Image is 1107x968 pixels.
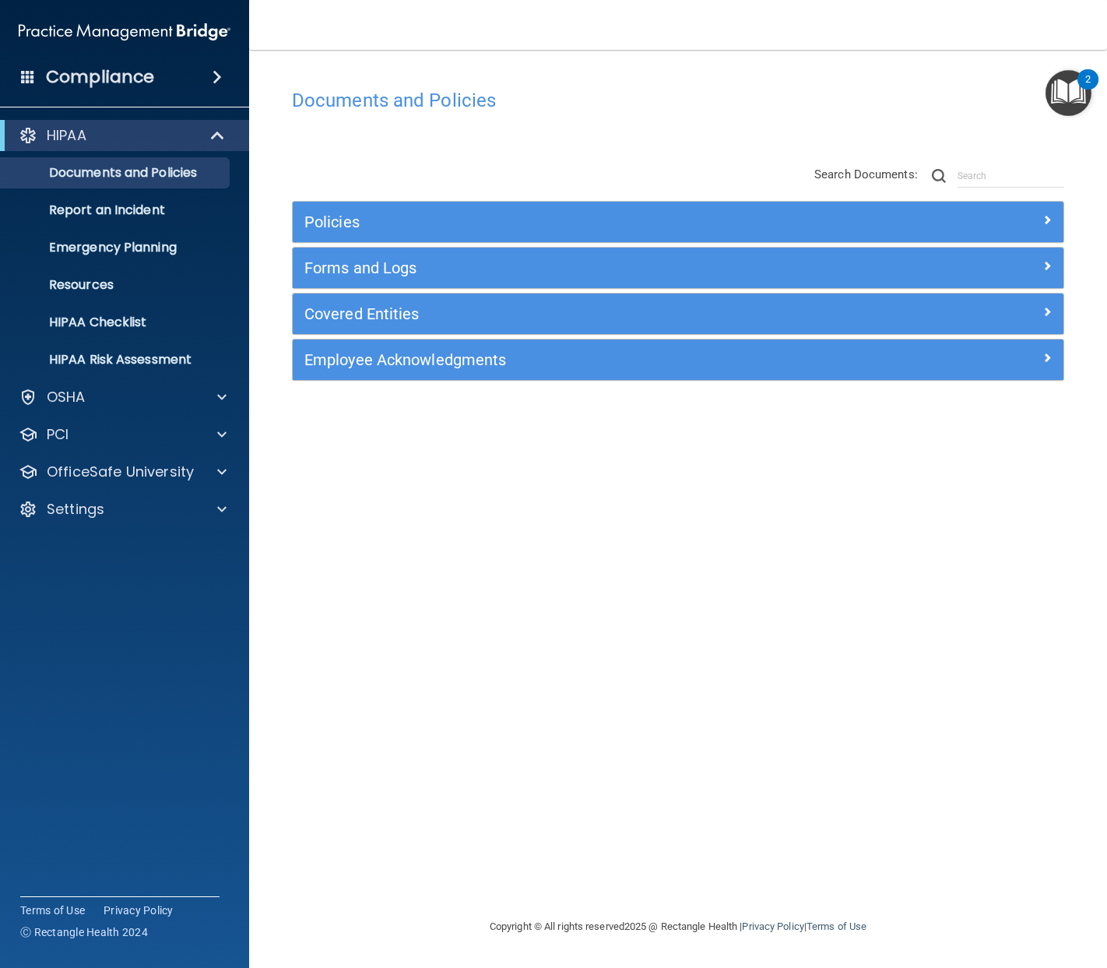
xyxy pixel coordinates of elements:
button: Open Resource Center, 2 new notifications [1045,70,1091,116]
a: Privacy Policy [104,903,174,918]
p: HIPAA [47,126,86,145]
p: OSHA [47,388,86,407]
p: Report an Incident [10,202,223,218]
p: HIPAA Checklist [10,315,223,330]
p: Settings [47,500,104,519]
h5: Forms and Logs [304,259,859,276]
a: PCI [19,425,227,444]
p: Documents and Policies [10,165,223,181]
span: Search Documents: [814,167,918,181]
a: Terms of Use [807,920,866,932]
a: Covered Entities [304,301,1052,326]
span: Ⓒ Rectangle Health 2024 [20,924,148,940]
a: Privacy Policy [742,920,803,932]
input: Search [958,164,1064,188]
img: PMB logo [19,16,230,48]
div: 2 [1085,79,1091,100]
a: OfficeSafe University [19,463,227,481]
p: PCI [47,425,69,444]
h5: Policies [304,213,859,231]
h4: Documents and Policies [292,90,1064,111]
a: Forms and Logs [304,255,1052,280]
p: Emergency Planning [10,240,223,255]
h5: Employee Acknowledgments [304,351,859,368]
div: Copyright © All rights reserved 2025 @ Rectangle Health | | [394,902,962,952]
p: OfficeSafe University [47,463,194,481]
p: HIPAA Risk Assessment [10,352,223,368]
a: Settings [19,500,227,519]
h4: Compliance [46,66,154,88]
a: OSHA [19,388,227,407]
img: ic-search.3b580494.png [932,169,946,183]
a: HIPAA [19,126,226,145]
h5: Covered Entities [304,305,859,322]
a: Employee Acknowledgments [304,347,1052,372]
a: Policies [304,209,1052,234]
p: Resources [10,277,223,293]
a: Terms of Use [20,903,85,918]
